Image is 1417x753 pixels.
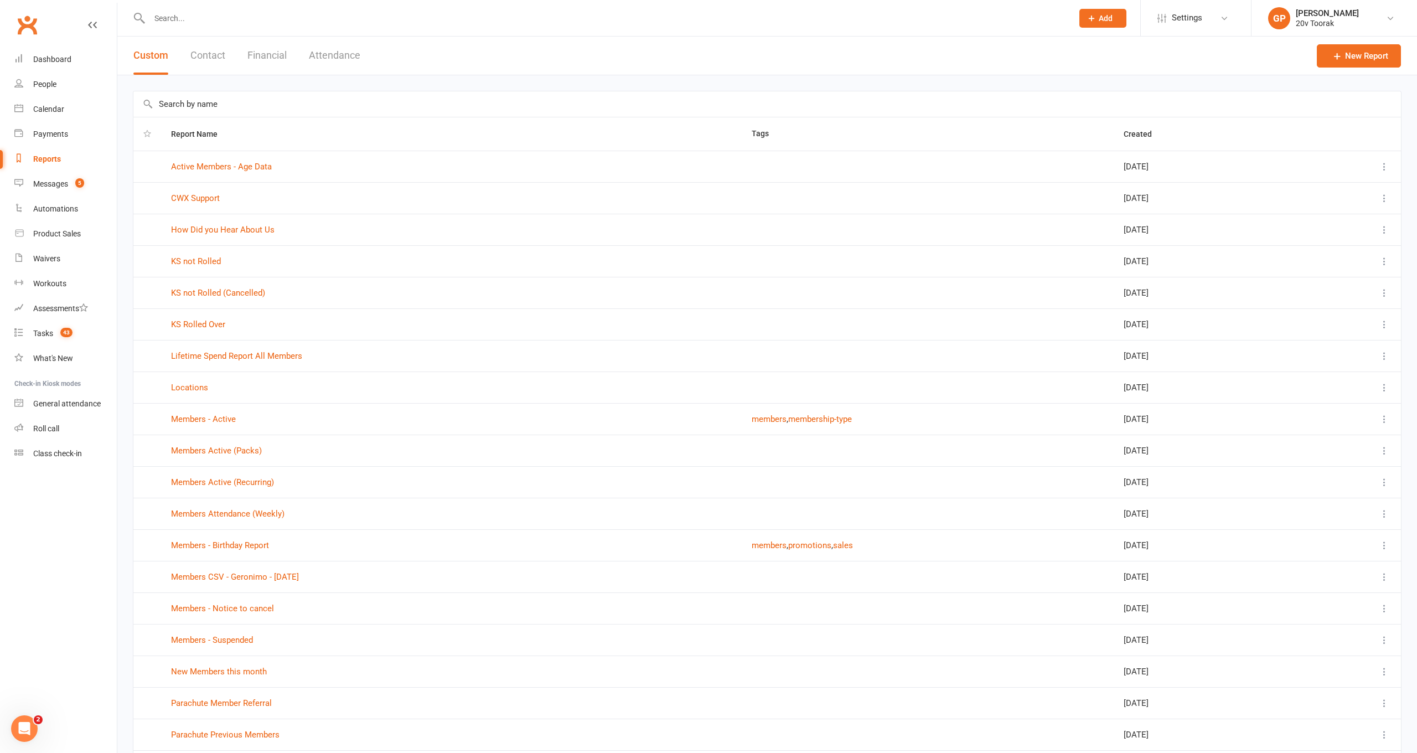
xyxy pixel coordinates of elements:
[146,11,1065,26] input: Search...
[33,449,82,458] div: Class check-in
[1172,6,1202,30] span: Settings
[33,130,68,138] div: Payments
[1268,7,1290,29] div: GP
[171,319,225,329] a: KS Rolled Over
[33,329,53,338] div: Tasks
[1079,9,1126,28] button: Add
[171,383,208,393] a: Locations
[1124,127,1164,141] button: Created
[787,540,788,550] span: ,
[171,446,262,456] a: Members Active (Packs)
[14,391,117,416] a: General attendance kiosk mode
[33,154,61,163] div: Reports
[33,55,71,64] div: Dashboard
[33,424,59,433] div: Roll call
[309,37,360,75] button: Attendance
[1114,529,1299,561] td: [DATE]
[33,179,68,188] div: Messages
[752,412,787,426] button: members
[171,288,265,298] a: KS not Rolled (Cancelled)
[1114,624,1299,656] td: [DATE]
[171,130,230,138] span: Report Name
[171,193,220,203] a: CWX Support
[171,698,272,708] a: Parachute Member Referral
[14,321,117,346] a: Tasks 43
[14,97,117,122] a: Calendar
[1114,403,1299,435] td: [DATE]
[14,416,117,441] a: Roll call
[171,572,299,582] a: Members CSV - Geronimo - [DATE]
[33,229,81,238] div: Product Sales
[1114,182,1299,214] td: [DATE]
[1317,44,1401,68] a: New Report
[33,80,56,89] div: People
[1114,719,1299,750] td: [DATE]
[14,122,117,147] a: Payments
[171,351,302,361] a: Lifetime Spend Report All Members
[14,147,117,172] a: Reports
[171,730,280,740] a: Parachute Previous Members
[33,279,66,288] div: Workouts
[1114,687,1299,719] td: [DATE]
[171,256,221,266] a: KS not Rolled
[14,72,117,97] a: People
[14,271,117,296] a: Workouts
[1114,466,1299,498] td: [DATE]
[14,221,117,246] a: Product Sales
[33,105,64,114] div: Calendar
[14,172,117,197] a: Messages 5
[1114,656,1299,687] td: [DATE]
[1296,8,1359,18] div: [PERSON_NAME]
[14,197,117,221] a: Automations
[171,540,269,550] a: Members - Birthday Report
[171,127,230,141] button: Report Name
[787,414,788,424] span: ,
[14,246,117,271] a: Waivers
[171,509,285,519] a: Members Attendance (Weekly)
[171,477,274,487] a: Members Active (Recurring)
[1114,214,1299,245] td: [DATE]
[60,328,73,337] span: 43
[1114,277,1299,308] td: [DATE]
[788,539,831,552] button: promotions
[33,354,73,363] div: What's New
[133,91,1401,117] input: Search by name
[833,539,853,552] button: sales
[33,204,78,213] div: Automations
[190,37,225,75] button: Contact
[1114,308,1299,340] td: [DATE]
[1114,245,1299,277] td: [DATE]
[133,37,168,75] button: Custom
[33,254,60,263] div: Waivers
[14,47,117,72] a: Dashboard
[75,178,84,188] span: 5
[752,539,787,552] button: members
[14,296,117,321] a: Assessments
[1296,18,1359,28] div: 20v Toorak
[171,225,275,235] a: How Did you Hear About Us
[13,11,41,39] a: Clubworx
[788,412,852,426] button: membership-type
[1114,592,1299,624] td: [DATE]
[1114,151,1299,182] td: [DATE]
[171,635,253,645] a: Members - Suspended
[171,162,272,172] a: Active Members - Age Data
[14,346,117,371] a: What's New
[14,441,117,466] a: Class kiosk mode
[742,117,1114,151] th: Tags
[831,540,833,550] span: ,
[33,304,88,313] div: Assessments
[11,715,38,742] iframe: Intercom live chat
[171,604,274,613] a: Members - Notice to cancel
[171,667,267,677] a: New Members this month
[1099,14,1113,23] span: Add
[1114,561,1299,592] td: [DATE]
[1114,372,1299,403] td: [DATE]
[1114,498,1299,529] td: [DATE]
[33,399,101,408] div: General attendance
[34,715,43,724] span: 2
[247,37,287,75] button: Financial
[1114,435,1299,466] td: [DATE]
[1124,130,1164,138] span: Created
[171,414,236,424] a: Members - Active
